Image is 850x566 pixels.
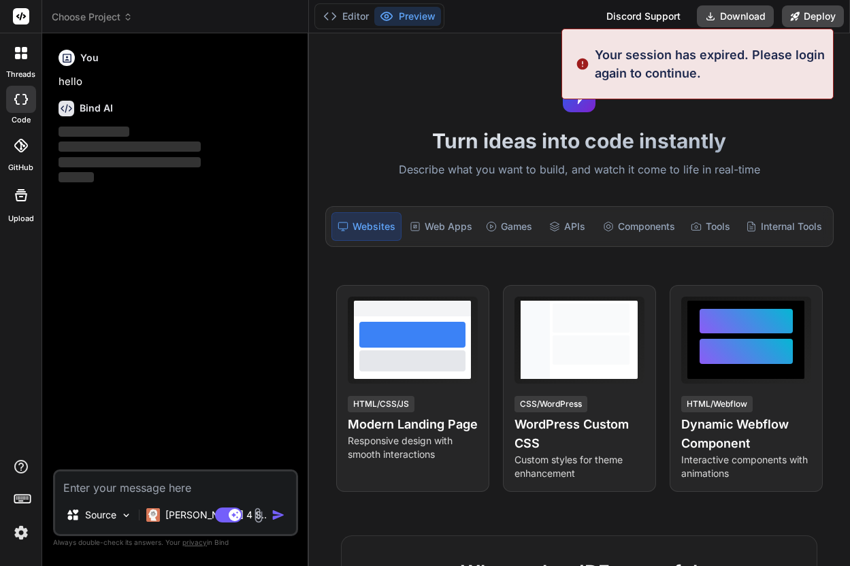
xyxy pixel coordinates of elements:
p: Interactive components with animations [681,453,811,480]
span: ‌ [59,172,94,182]
p: Custom styles for theme enhancement [514,453,644,480]
span: ‌ [59,127,129,137]
img: icon [272,508,285,522]
span: ‌ [59,157,201,167]
label: GitHub [8,162,33,173]
h6: Bind AI [80,101,113,115]
p: Source [85,508,116,522]
div: Games [480,212,538,241]
div: Discord Support [598,5,689,27]
span: Choose Project [52,10,133,24]
button: Editor [318,7,374,26]
div: Internal Tools [740,212,828,241]
div: Websites [331,212,402,241]
div: HTML/CSS/JS [348,396,414,412]
img: Pick Models [120,510,132,521]
label: threads [6,69,35,80]
div: Tools [683,212,738,241]
button: Deploy [782,5,844,27]
p: Describe what you want to build, and watch it come to life in real-time [317,161,842,179]
p: Your session has expired. Please login again to continue. [595,46,825,82]
img: Claude 4 Sonnet [146,508,160,522]
h6: You [80,51,99,65]
h1: Turn ideas into code instantly [317,129,842,153]
button: Preview [374,7,441,26]
button: Download [697,5,774,27]
div: HTML/Webflow [681,396,753,412]
div: Web Apps [404,212,478,241]
div: APIs [540,212,595,241]
p: hello [59,74,295,90]
span: privacy [182,538,207,546]
p: [PERSON_NAME] 4 S.. [165,508,267,522]
label: code [12,114,31,126]
p: Responsive design with smooth interactions [348,434,478,461]
div: Components [598,212,681,241]
img: attachment [250,507,266,523]
h4: WordPress Custom CSS [514,415,644,453]
img: settings [10,521,33,544]
span: ‌ [59,141,201,152]
img: alert [576,46,589,82]
p: Always double-check its answers. Your in Bind [53,536,298,549]
div: CSS/WordPress [514,396,587,412]
h4: Dynamic Webflow Component [681,415,811,453]
label: Upload [8,213,34,224]
h4: Modern Landing Page [348,415,478,434]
